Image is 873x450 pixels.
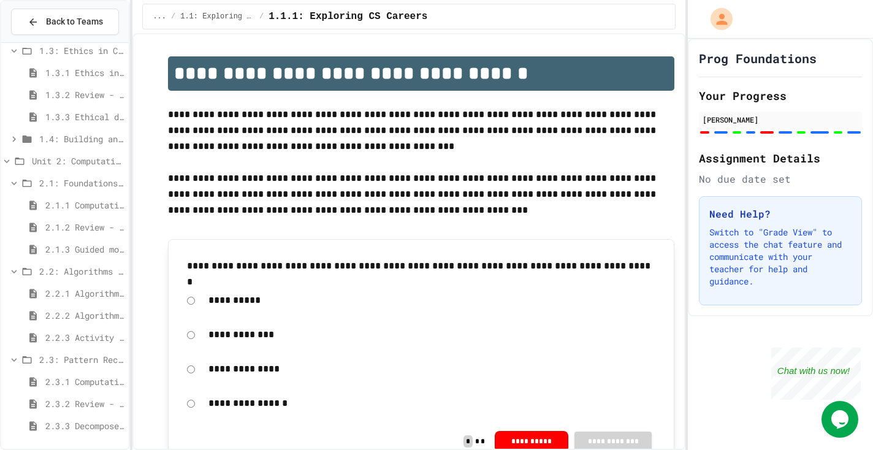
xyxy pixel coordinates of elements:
span: 1.1.1: Exploring CS Careers [269,9,427,24]
iframe: chat widget [822,401,861,438]
span: 1.3.3 Ethical dilemma reflections [45,110,124,123]
span: 2.1: Foundations of Computational Thinking [39,177,124,189]
h2: Assignment Details [699,150,862,167]
span: Back to Teams [46,15,103,28]
div: My Account [698,5,736,33]
span: 2.3: Pattern Recognition & Decomposition [39,353,124,366]
p: Switch to "Grade View" to access the chat feature and communicate with your teacher for help and ... [709,226,852,288]
iframe: chat widget [771,348,861,400]
div: [PERSON_NAME] [703,114,858,125]
button: Back to Teams [11,9,119,35]
span: 1.1: Exploring CS Careers [180,12,254,21]
span: 2.1.1 Computational Thinking and Problem Solving [45,199,124,212]
span: / [259,12,264,21]
span: 2.2: Algorithms from Idea to Flowchart [39,265,124,278]
h2: Your Progress [699,87,862,104]
span: / [171,12,175,21]
span: 2.2.2 Algorithms from Idea to Flowchart - Review [45,309,124,322]
span: 2.3.2 Review - Computational Thinking - Your Problem-Solving Toolkit [45,397,124,410]
span: Unit 2: Computational Thinking & Problem-Solving [32,154,124,167]
span: 1.3: Ethics in Computing [39,44,124,57]
span: 1.3.2 Review - Ethics in Computer Science [45,88,124,101]
div: No due date set [699,172,862,186]
span: 1.3.1 Ethics in Computer Science [45,66,124,79]
h1: Prog Foundations [699,50,817,67]
span: ... [153,12,166,21]
span: 2.1.2 Review - Computational Thinking and Problem Solving [45,221,124,234]
span: 2.3.1 Computational Thinking - Your Problem-Solving Toolkit [45,375,124,388]
span: 2.3.3 Decompose school issue using CT [45,419,124,432]
span: 2.1.3 Guided morning routine flowchart [45,243,124,256]
span: 1.4: Building an Online Presence [39,132,124,145]
span: 2.2.3 Activity Recommendation Algorithm [45,331,124,344]
h3: Need Help? [709,207,852,221]
span: 2.2.1 Algorithms from Idea to Flowchart [45,287,124,300]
